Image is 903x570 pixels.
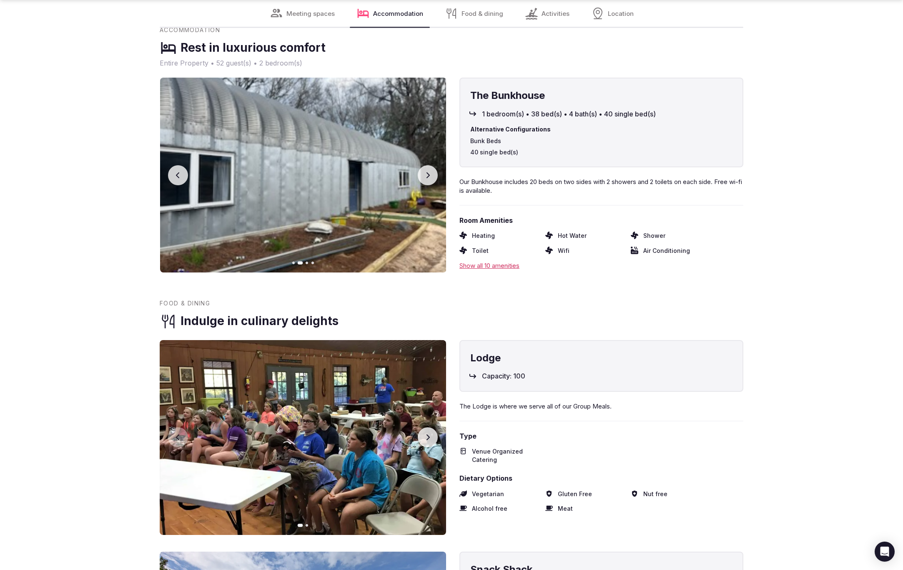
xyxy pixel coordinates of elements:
button: Go to slide 2 [297,261,303,265]
span: Vegetarian [472,490,504,498]
span: Entire Property • 52 guest(s) • 2 bedroom(s) [160,58,743,68]
div: Show all 10 amenities [459,261,743,270]
span: Heating [472,232,495,240]
span: Room Amenities [459,216,743,225]
span: Meeting spaces [286,9,335,18]
span: Gluten Free [558,490,592,498]
span: Dietary Options [459,474,743,483]
button: Go to slide 1 [297,524,303,527]
span: Food & dining [462,9,503,18]
span: Alcohol free [472,504,507,513]
h3: Indulge in culinary delights [181,313,339,329]
span: Type [459,431,743,441]
h3: Rest in luxurious comfort [181,40,326,56]
span: Accommodation [160,26,220,34]
span: Food & dining [160,299,210,308]
span: Activities [542,9,569,18]
span: Meat [558,504,573,513]
button: Go to slide 3 [306,262,308,264]
span: Bunk Beds [470,137,732,145]
span: Wifi [558,247,569,255]
span: 40 single bed(s) [470,148,732,156]
div: Open Intercom Messenger [875,542,895,562]
span: Nut free [643,490,667,498]
span: Toilet [472,247,489,255]
span: Air Conditioning [643,247,690,255]
h4: Lodge [470,351,732,365]
img: Gallery image 1 [160,340,446,535]
span: Location [608,9,634,18]
span: Our Bunkhouse includes 20 beds on two sides with 2 showers and 2 toilets on each side. Free wi-fi... [459,178,742,194]
span: Accommodation [373,9,423,18]
span: Venue Organized Catering [472,447,539,464]
span: The Lodge is where we serve all of our Group Meals. [459,402,612,410]
button: Go to slide 4 [311,262,314,264]
span: Hot Water [558,232,587,240]
button: Go to slide 2 [306,524,308,527]
span: Shower [643,232,665,240]
img: Gallery image 2 [160,78,446,272]
span: 1 bedroom(s) • 38 bed(s) • 4 bath(s) • 40 single bed(s) [482,109,656,119]
button: Go to slide 1 [292,262,295,264]
span: Alternative Configurations [470,125,732,134]
h4: The Bunkhouse [470,88,732,103]
span: Capacity: 100 [482,371,525,381]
